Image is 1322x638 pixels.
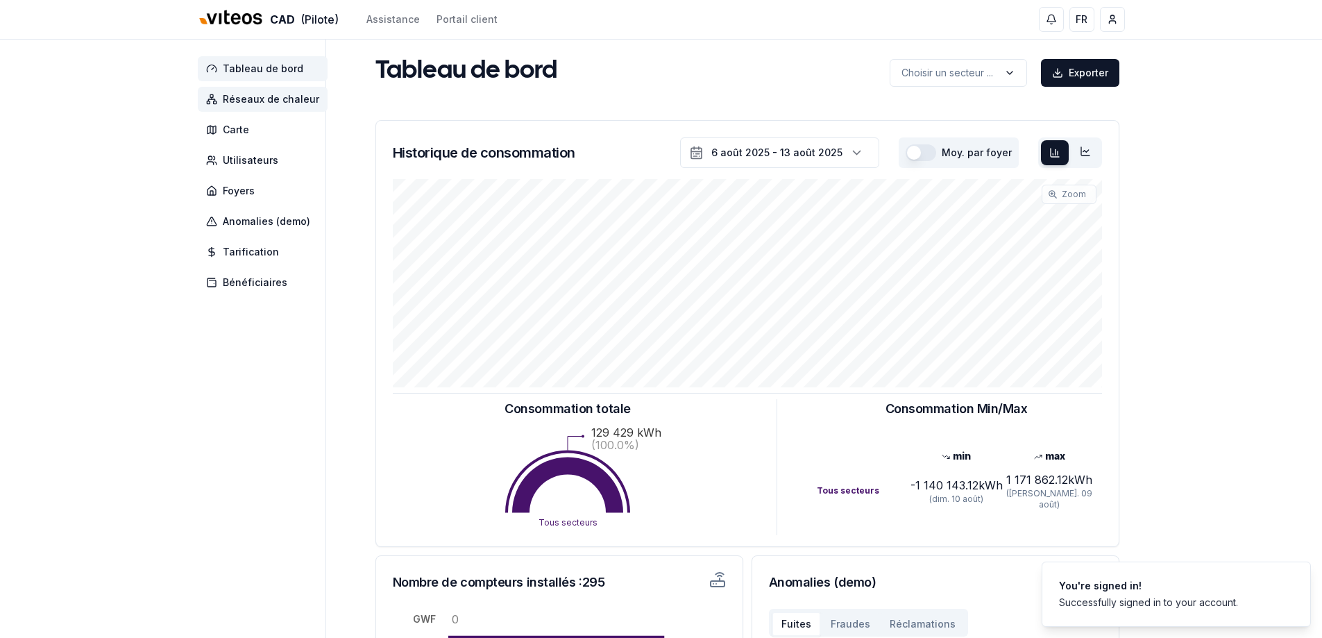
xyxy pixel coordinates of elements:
[817,485,910,496] div: Tous secteurs
[680,137,879,168] button: 6 août 2025 - 13 août 2025
[223,62,303,76] span: Tableau de bord
[890,59,1027,87] button: label
[1076,12,1087,26] span: FR
[769,573,1102,592] h3: Anomalies (demo)
[1062,189,1086,200] span: Zoom
[393,143,575,162] h3: Historique de consommation
[198,5,339,35] a: CAD(Pilote)
[437,12,498,26] a: Portail client
[198,56,333,81] a: Tableau de bord
[223,184,255,198] span: Foyers
[910,494,1003,505] div: (dim. 10 août)
[270,11,295,28] span: CAD
[393,573,633,592] h3: Nombre de compteurs installés : 295
[223,245,279,259] span: Tarification
[223,123,249,137] span: Carte
[452,612,459,626] tspan: 0
[942,148,1012,158] label: Moy. par foyer
[1003,471,1096,488] div: 1 171 862.12 kWh
[885,399,1028,419] h3: Consommation Min/Max
[1041,59,1119,87] button: Exporter
[198,117,333,142] a: Carte
[198,87,333,112] a: Réseaux de chaleur
[1059,579,1238,593] div: You're signed in!
[910,477,1003,494] div: -1 140 143.12 kWh
[300,11,339,28] span: (Pilote)
[880,612,965,637] button: Réclamations
[711,146,842,160] div: 6 août 2025 - 13 août 2025
[375,58,557,85] h1: Tableau de bord
[1003,449,1096,463] div: max
[198,1,264,35] img: Viteos - CAD Logo
[198,148,333,173] a: Utilisateurs
[223,153,278,167] span: Utilisateurs
[910,449,1003,463] div: min
[539,517,598,528] text: Tous secteurs
[1059,596,1238,610] div: Successfully signed in to your account.
[591,426,661,439] text: 129 429 kWh
[366,12,420,26] a: Assistance
[223,92,319,106] span: Réseaux de chaleur
[901,66,993,80] p: Choisir un secteur ...
[223,276,287,289] span: Bénéficiaires
[505,399,630,419] h3: Consommation totale
[198,270,333,295] a: Bénéficiaires
[772,612,821,637] button: Fuites
[223,215,310,228] span: Anomalies (demo)
[198,240,333,265] a: Tarification
[198,209,333,234] a: Anomalies (demo)
[821,612,880,637] button: Fraudes
[198,178,333,203] a: Foyers
[1003,488,1096,510] div: ([PERSON_NAME]. 09 août)
[591,438,639,452] text: (100.0%)
[413,613,436,625] tspan: GWF
[1069,7,1094,32] button: FR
